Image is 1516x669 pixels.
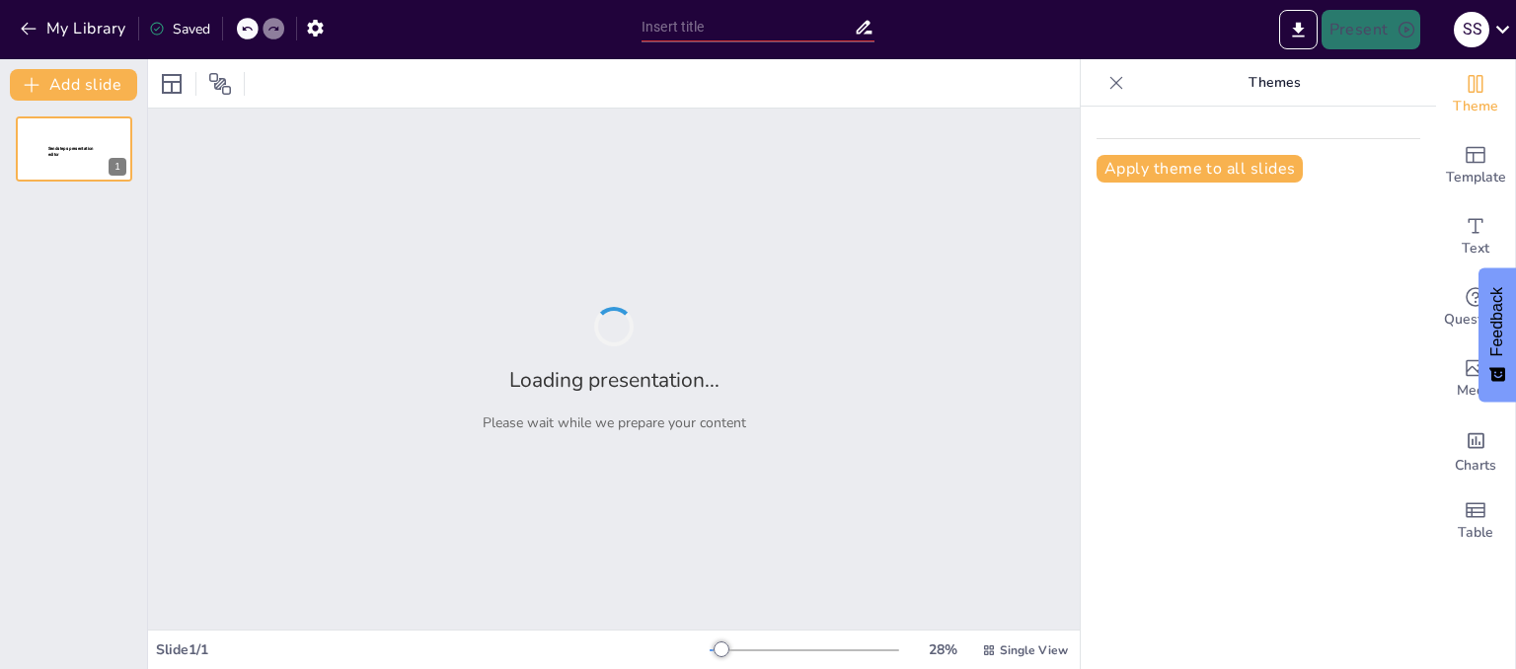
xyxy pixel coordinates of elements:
span: Single View [1000,642,1068,658]
button: Present [1322,10,1420,49]
p: Themes [1132,59,1416,107]
span: Media [1457,380,1495,402]
div: Layout [156,68,188,100]
div: Saved [149,20,210,38]
button: Add slide [10,69,137,101]
span: Theme [1453,96,1498,117]
button: Feedback - Show survey [1478,267,1516,402]
span: Table [1458,522,1493,544]
div: Add images, graphics, shapes or video [1436,343,1515,414]
h2: Loading presentation... [509,366,720,394]
div: Change the overall theme [1436,59,1515,130]
input: Insert title [642,13,854,41]
div: Sendsteps presentation editor1 [16,116,132,182]
span: Sendsteps presentation editor [48,146,94,157]
button: S S [1454,10,1489,49]
span: Charts [1455,455,1496,477]
div: Add charts and graphs [1436,414,1515,485]
span: Template [1446,167,1506,188]
button: Export to PowerPoint [1279,10,1318,49]
div: Slide 1 / 1 [156,640,710,659]
span: Text [1462,238,1489,260]
div: Add text boxes [1436,201,1515,272]
span: Feedback [1488,287,1506,356]
div: Add a table [1436,485,1515,557]
div: Get real-time input from your audience [1436,272,1515,343]
div: S S [1454,12,1489,47]
div: 1 [109,158,126,176]
span: Questions [1444,309,1508,331]
span: Position [208,72,232,96]
button: My Library [15,13,134,44]
div: Add ready made slides [1436,130,1515,201]
p: Please wait while we prepare your content [483,413,746,432]
button: Apply theme to all slides [1097,155,1303,183]
div: 28 % [919,640,966,659]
